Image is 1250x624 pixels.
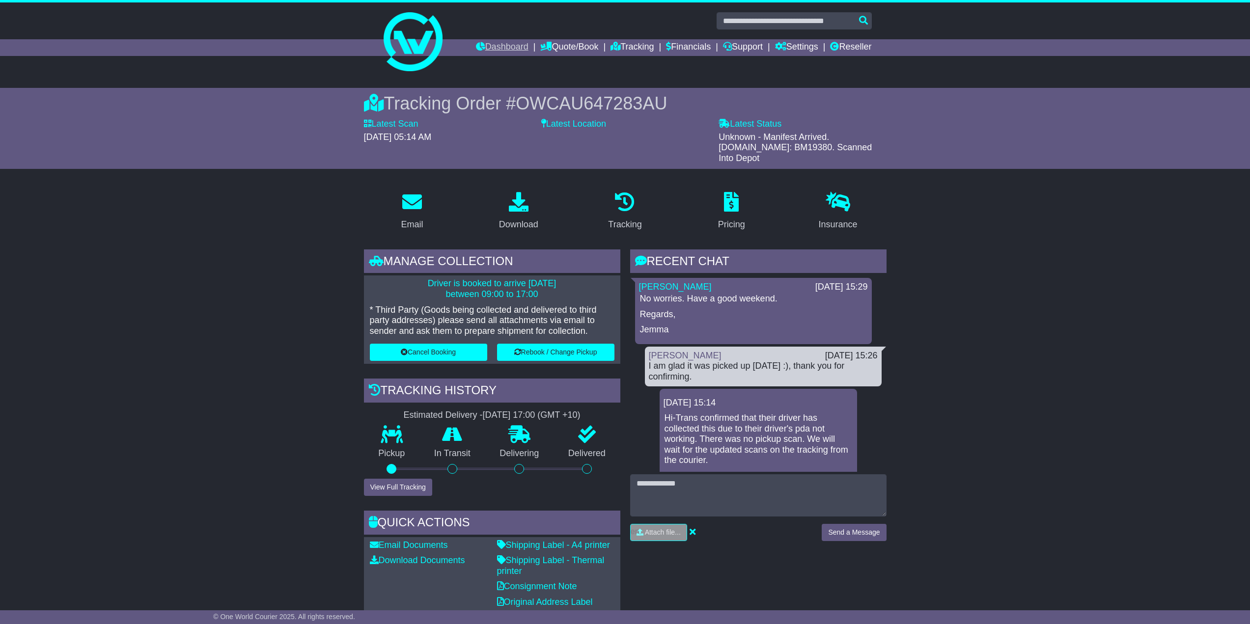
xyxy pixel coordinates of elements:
[665,471,852,482] p: -Joy
[370,344,487,361] button: Cancel Booking
[370,278,614,299] p: Driver is booked to arrive [DATE] between 09:00 to 17:00
[419,448,485,459] p: In Transit
[364,93,887,114] div: Tracking Order #
[719,132,872,163] span: Unknown - Manifest Arrived. [DOMAIN_NAME]: BM19380. Scanned Into Depot
[370,555,465,565] a: Download Documents
[602,189,648,235] a: Tracking
[364,249,620,276] div: Manage collection
[497,344,614,361] button: Rebook / Change Pickup
[364,448,420,459] p: Pickup
[639,282,712,292] a: [PERSON_NAME]
[364,511,620,537] div: Quick Actions
[819,218,858,231] div: Insurance
[822,524,886,541] button: Send a Message
[825,351,878,361] div: [DATE] 15:26
[401,218,423,231] div: Email
[497,581,577,591] a: Consignment Note
[499,218,538,231] div: Download
[664,398,853,408] div: [DATE] 15:14
[640,309,867,320] p: Regards,
[649,361,878,382] div: I am glad it was picked up [DATE] :), thank you for confirming.
[497,555,605,576] a: Shipping Label - Thermal printer
[364,119,418,130] label: Latest Scan
[712,189,751,235] a: Pricing
[476,39,528,56] a: Dashboard
[364,379,620,405] div: Tracking history
[554,448,620,459] p: Delivered
[640,294,867,304] p: No worries. Have a good weekend.
[370,305,614,337] p: * Third Party (Goods being collected and delivered to third party addresses) please send all atta...
[516,93,667,113] span: OWCAU647283AU
[370,540,448,550] a: Email Documents
[364,410,620,421] div: Estimated Delivery -
[815,282,868,293] div: [DATE] 15:29
[493,189,545,235] a: Download
[394,189,429,235] a: Email
[541,119,606,130] label: Latest Location
[483,410,581,421] div: [DATE] 17:00 (GMT +10)
[812,189,864,235] a: Insurance
[830,39,871,56] a: Reseller
[611,39,654,56] a: Tracking
[718,218,745,231] div: Pricing
[364,479,432,496] button: View Full Tracking
[540,39,598,56] a: Quote/Book
[608,218,641,231] div: Tracking
[719,119,781,130] label: Latest Status
[640,325,867,335] p: Jemma
[497,597,593,607] a: Original Address Label
[497,540,610,550] a: Shipping Label - A4 printer
[775,39,818,56] a: Settings
[723,39,763,56] a: Support
[649,351,722,360] a: [PERSON_NAME]
[485,448,554,459] p: Delivering
[665,413,852,466] p: Hi-Trans confirmed that their driver has collected this due to their driver's pda not working. Th...
[213,613,355,621] span: © One World Courier 2025. All rights reserved.
[364,132,432,142] span: [DATE] 05:14 AM
[666,39,711,56] a: Financials
[630,249,887,276] div: RECENT CHAT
